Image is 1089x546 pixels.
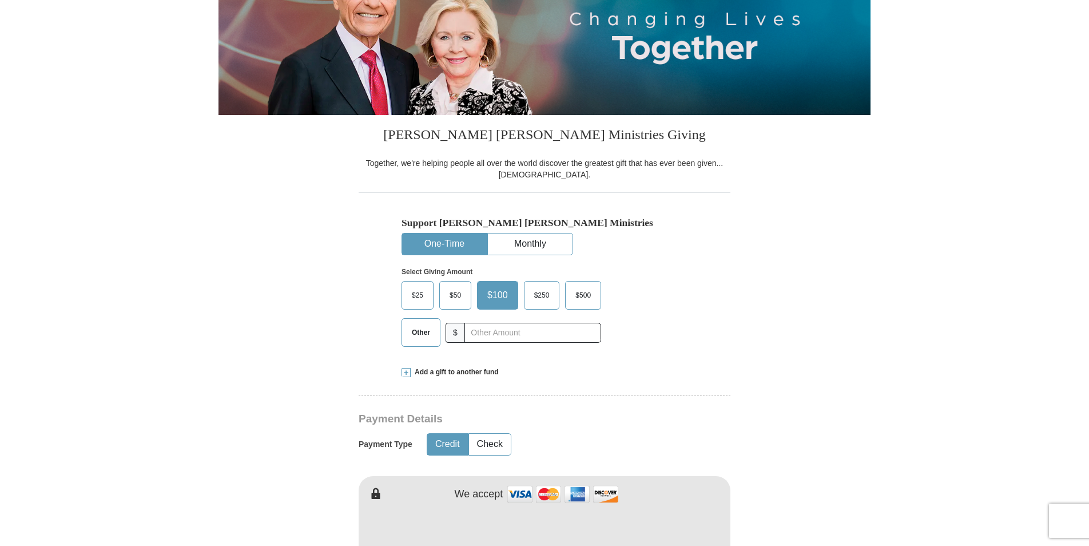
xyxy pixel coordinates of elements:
h3: Payment Details [359,413,650,426]
input: Other Amount [464,323,601,343]
span: $500 [570,287,597,304]
span: $250 [528,287,555,304]
h5: Support [PERSON_NAME] [PERSON_NAME] Ministries [402,217,687,229]
h4: We accept [455,488,503,501]
h5: Payment Type [359,440,412,449]
span: $ [446,323,465,343]
span: Add a gift to another fund [411,367,499,377]
div: Together, we're helping people all over the world discover the greatest gift that has ever been g... [359,157,730,180]
span: $100 [482,287,514,304]
button: Credit [427,434,468,455]
button: One-Time [402,234,487,255]
strong: Select Giving Amount [402,268,472,276]
button: Check [469,434,511,455]
span: Other [406,324,436,341]
h3: [PERSON_NAME] [PERSON_NAME] Ministries Giving [359,115,730,157]
button: Monthly [488,234,573,255]
span: $50 [444,287,467,304]
span: $25 [406,287,429,304]
img: credit cards accepted [506,482,620,507]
